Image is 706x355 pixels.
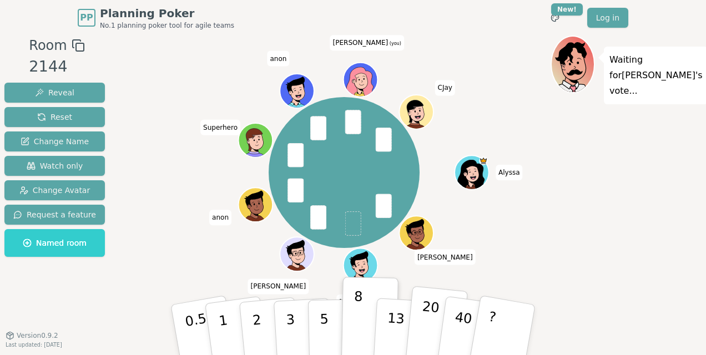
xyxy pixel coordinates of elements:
[35,87,74,98] span: Reveal
[21,136,89,147] span: Change Name
[587,8,628,28] a: Log in
[4,180,105,200] button: Change Avatar
[4,83,105,103] button: Reveal
[330,35,404,51] span: Click to change your name
[6,331,58,340] button: Version0.9.2
[267,51,289,67] span: Click to change your name
[345,64,377,96] button: Click to change your avatar
[4,156,105,176] button: Watch only
[248,279,309,295] span: Click to change your name
[415,250,476,265] span: Click to change your name
[479,156,487,165] span: Alyssa is the host
[37,111,72,123] span: Reset
[80,11,93,24] span: PP
[27,160,83,171] span: Watch only
[4,131,105,151] button: Change Name
[6,342,62,348] span: Last updated: [DATE]
[435,80,455,96] span: Click to change your name
[200,120,240,135] span: Click to change your name
[551,3,583,16] div: New!
[23,237,87,248] span: Named room
[4,229,105,257] button: Named room
[4,205,105,225] button: Request a feature
[78,6,234,30] a: PPPlanning PokerNo.1 planning poker tool for agile teams
[353,288,362,348] p: 8
[388,42,401,47] span: (you)
[496,165,523,180] span: Click to change your name
[209,210,231,225] span: Click to change your name
[19,185,90,196] span: Change Avatar
[4,107,105,127] button: Reset
[29,55,84,78] div: 2144
[545,8,565,28] button: New!
[100,21,234,30] span: No.1 planning poker tool for agile teams
[17,331,58,340] span: Version 0.9.2
[609,52,703,99] p: Waiting for [PERSON_NAME] 's vote...
[29,35,67,55] span: Room
[100,6,234,21] span: Planning Poker
[13,209,96,220] span: Request a feature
